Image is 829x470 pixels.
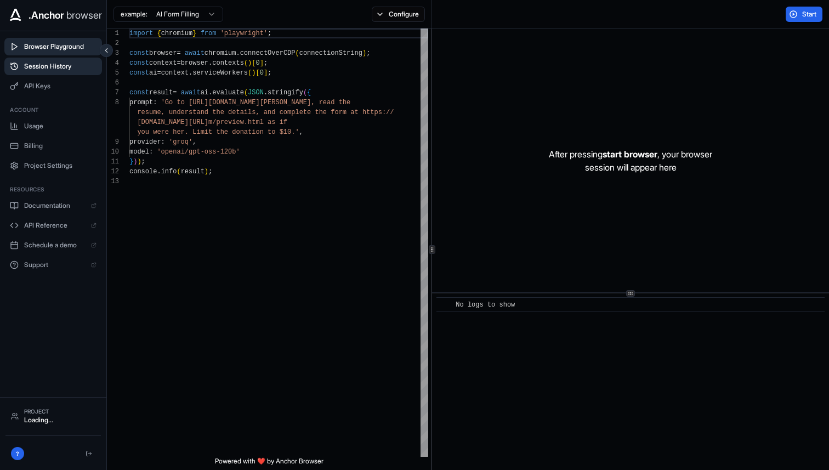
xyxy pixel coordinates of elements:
span: Start [802,10,817,19]
span: } [192,30,196,37]
button: Usage [4,117,102,135]
span: Support [24,261,86,269]
span: : [149,148,153,156]
div: 11 [107,157,119,167]
span: stringify [268,89,303,97]
span: contexts [212,59,244,67]
a: Documentation [4,197,102,214]
span: Powered with ❤️ by Anchor Browser [215,457,323,470]
span: connectionString [299,49,362,57]
div: 6 [107,78,119,88]
span: ) [252,69,255,77]
span: ; [366,49,370,57]
div: 3 [107,48,119,58]
span: console [129,168,157,175]
span: : [153,99,157,106]
button: Browser Playground [4,38,102,55]
button: API Keys [4,77,102,95]
span: ? [16,450,19,458]
span: = [157,69,161,77]
a: Schedule a demo [4,236,102,254]
span: serviceWorkers [192,69,248,77]
span: ( [296,49,299,57]
span: ai [149,69,157,77]
span: from [201,30,217,37]
span: = [173,89,177,97]
span: Billing [24,141,96,150]
span: . [208,89,212,97]
div: 9 [107,137,119,147]
span: ; [268,30,271,37]
div: 1 [107,29,119,38]
span: ) [205,168,208,175]
span: 0 [260,69,264,77]
span: model [129,148,149,156]
a: API Reference [4,217,102,234]
span: const [129,59,149,67]
span: ) [133,158,137,166]
span: , [192,138,196,146]
span: ( [244,89,248,97]
span: import [129,30,153,37]
div: 10 [107,147,119,157]
span: ) [248,59,252,67]
span: chromium [161,30,193,37]
span: start browser [603,149,657,160]
span: 0 [256,59,260,67]
button: Billing [4,137,102,155]
span: m/preview.html as if [208,118,287,126]
span: ​ [442,299,447,310]
button: Configure [372,7,425,22]
span: API Reference [24,221,86,230]
span: . [236,49,240,57]
span: ; [264,59,268,67]
button: Logout [82,447,95,460]
span: browser [181,59,208,67]
div: 12 [107,167,119,177]
span: , [299,128,303,136]
a: Support [4,256,102,274]
span: [DOMAIN_NAME][URL] [138,118,209,126]
div: Loading... [24,416,95,424]
span: = [177,49,181,57]
span: ( [303,89,307,97]
button: Session History [4,58,102,75]
span: Project Settings [24,161,96,170]
div: 4 [107,58,119,68]
span: ; [141,158,145,166]
img: Anchor Icon [7,7,24,24]
span: ad the [327,99,350,106]
span: you were her. Limit the donation to $10.' [138,128,299,136]
div: 7 [107,88,119,98]
span: await [185,49,205,57]
div: 5 [107,68,119,78]
span: 'openai/gpt-oss-120b' [157,148,240,156]
span: API Keys [24,82,96,90]
span: [ [256,69,260,77]
span: [ [252,59,255,67]
span: JSON [248,89,264,97]
span: browser [66,8,102,23]
span: Usage [24,122,96,131]
span: ) [138,158,141,166]
span: 'Go to [URL][DOMAIN_NAME][PERSON_NAME], re [161,99,327,106]
span: Browser Playground [24,42,96,51]
span: Session History [24,62,96,71]
div: 2 [107,38,119,48]
span: = [177,59,181,67]
span: .Anchor [29,8,64,23]
span: browser [149,49,177,57]
span: { [157,30,161,37]
span: ( [244,59,248,67]
span: evaluate [212,89,244,97]
span: . [208,59,212,67]
span: : [161,138,165,146]
span: ( [248,69,252,77]
span: context [149,59,177,67]
span: orm at https:// [335,109,394,116]
span: connectOverCDP [240,49,296,57]
button: Collapse sidebar [100,44,113,57]
span: . [157,168,161,175]
div: 13 [107,177,119,186]
button: ProjectLoading... [5,403,101,429]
